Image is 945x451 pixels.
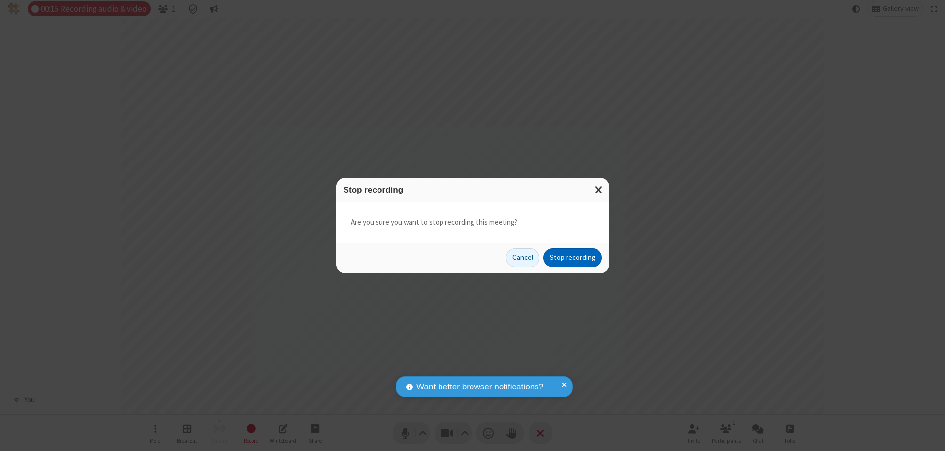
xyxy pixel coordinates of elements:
button: Stop recording [543,248,602,268]
button: Close modal [589,178,609,202]
h3: Stop recording [344,185,602,194]
span: Want better browser notifications? [416,381,543,393]
div: Are you sure you want to stop recording this meeting? [336,202,609,243]
button: Cancel [506,248,539,268]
